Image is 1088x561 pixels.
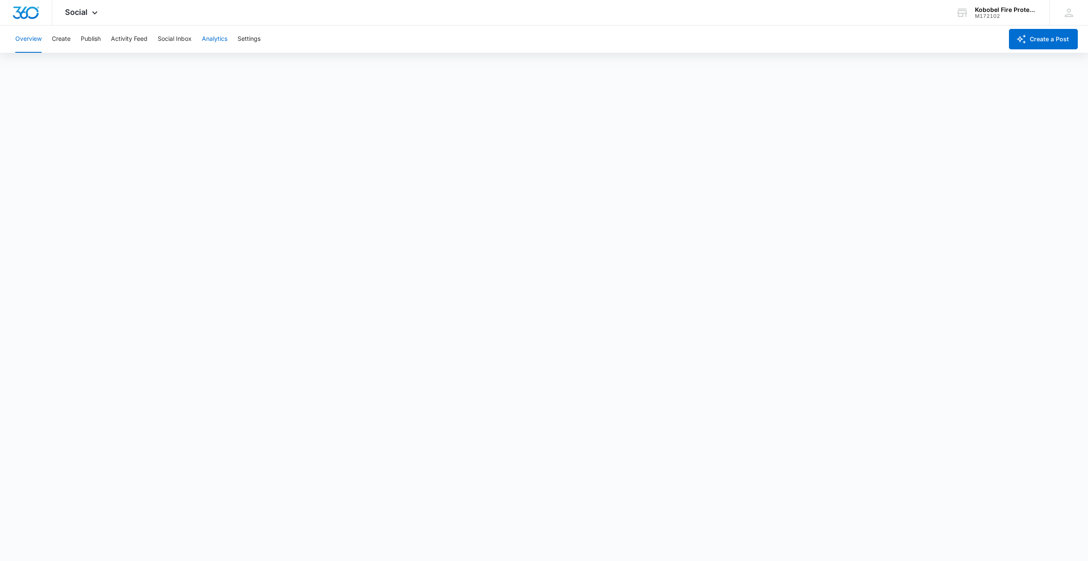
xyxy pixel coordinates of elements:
[111,26,147,53] button: Activity Feed
[975,13,1037,19] div: account id
[975,6,1037,13] div: account name
[65,8,88,17] span: Social
[81,26,101,53] button: Publish
[52,26,71,53] button: Create
[1009,29,1078,49] button: Create a Post
[202,26,227,53] button: Analytics
[15,26,42,53] button: Overview
[238,26,261,53] button: Settings
[158,26,192,53] button: Social Inbox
